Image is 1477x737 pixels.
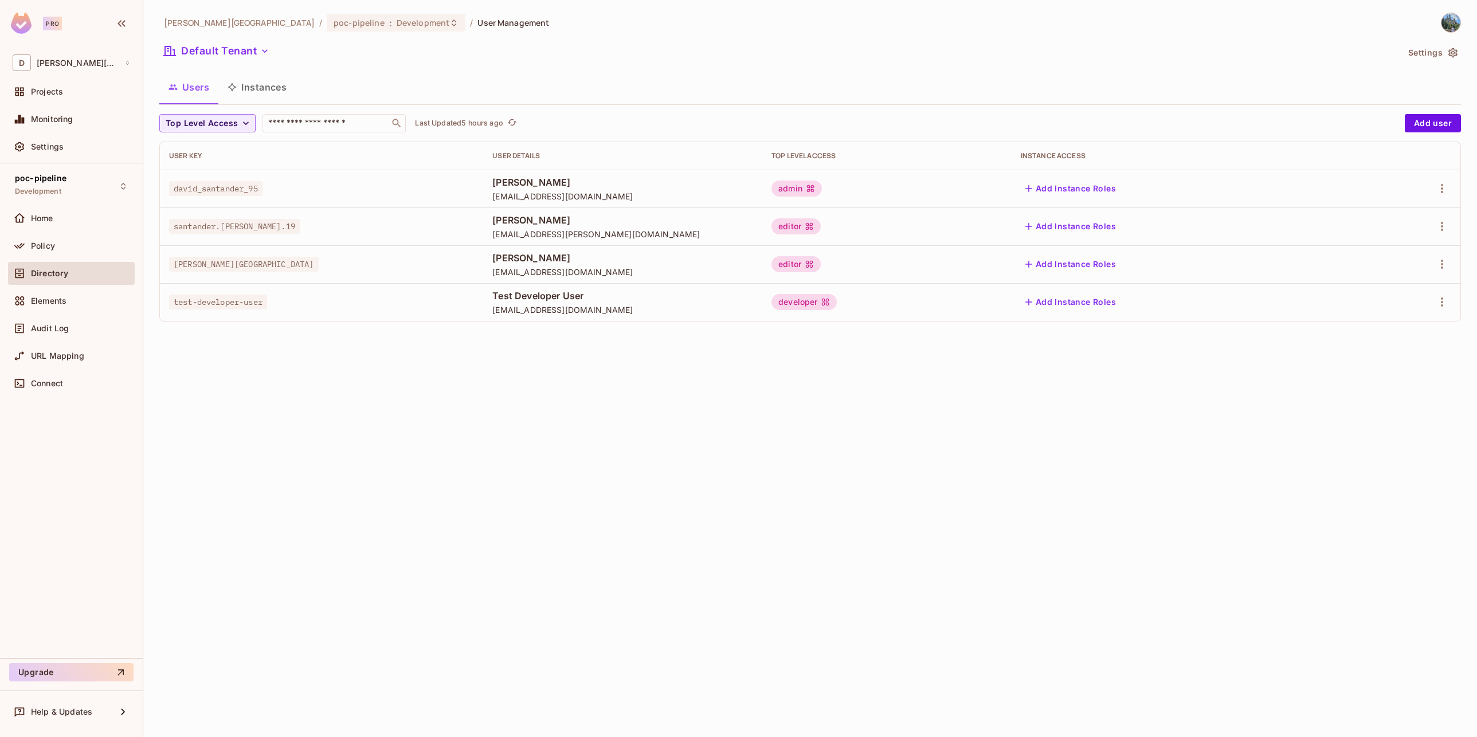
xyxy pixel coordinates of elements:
button: Default Tenant [159,42,274,60]
span: david_santander_95 [169,181,263,196]
span: User Management [477,17,549,28]
div: Instance Access [1021,151,1345,160]
img: David Santander [1441,13,1460,32]
span: test-developer-user [169,295,267,309]
span: [PERSON_NAME] [492,252,753,264]
span: refresh [507,117,517,129]
span: [EMAIL_ADDRESS][DOMAIN_NAME] [492,191,753,202]
li: / [470,17,473,28]
div: Top Level Access [771,151,1002,160]
span: Workspace: david-santander [37,58,119,68]
span: poc-pipeline [334,17,385,28]
span: Directory [31,269,68,278]
span: Elements [31,296,66,305]
p: Last Updated 5 hours ago [415,119,503,128]
span: [PERSON_NAME] [492,214,753,226]
span: Home [31,214,53,223]
span: Test Developer User [492,289,753,302]
span: [PERSON_NAME][GEOGRAPHIC_DATA] [169,257,319,272]
span: : [389,18,393,28]
button: Top Level Access [159,114,256,132]
span: Development [397,17,449,28]
button: Upgrade [9,663,134,681]
span: Audit Log [31,324,69,333]
div: Pro [43,17,62,30]
span: [EMAIL_ADDRESS][DOMAIN_NAME] [492,266,753,277]
span: Settings [31,142,64,151]
span: Click to refresh data [503,116,519,130]
span: [PERSON_NAME] [492,176,753,189]
button: Add Instance Roles [1021,255,1121,273]
span: D [13,54,31,71]
span: Help & Updates [31,707,92,716]
span: Policy [31,241,55,250]
button: Settings [1404,44,1461,62]
span: URL Mapping [31,351,84,360]
li: / [319,17,322,28]
div: User Key [169,151,474,160]
span: Monitoring [31,115,73,124]
div: User Details [492,151,753,160]
span: [EMAIL_ADDRESS][PERSON_NAME][DOMAIN_NAME] [492,229,753,240]
span: Connect [31,379,63,388]
button: Add Instance Roles [1021,179,1121,198]
span: santander.[PERSON_NAME].19 [169,219,300,234]
span: Development [15,187,61,196]
button: Add Instance Roles [1021,293,1121,311]
button: Instances [218,73,296,101]
button: Add user [1405,114,1461,132]
button: Add Instance Roles [1021,217,1121,236]
div: admin [771,181,822,197]
div: developer [771,294,837,310]
span: the active workspace [164,17,315,28]
span: poc-pipeline [15,174,66,183]
button: refresh [506,116,519,130]
div: editor [771,256,821,272]
img: SReyMgAAAABJRU5ErkJggg== [11,13,32,34]
span: [EMAIL_ADDRESS][DOMAIN_NAME] [492,304,753,315]
span: Top Level Access [166,116,238,131]
div: editor [771,218,821,234]
span: Projects [31,87,63,96]
button: Users [159,73,218,101]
